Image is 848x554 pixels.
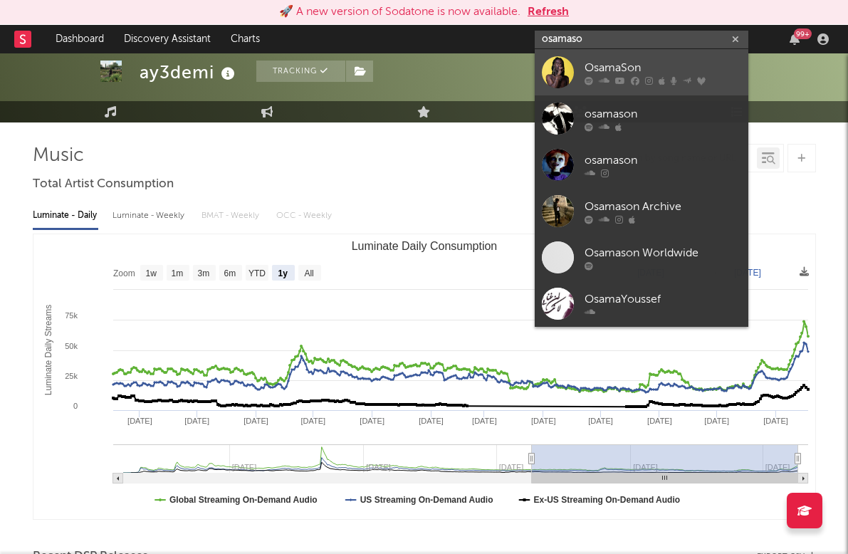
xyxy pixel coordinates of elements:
div: Luminate - Daily [33,204,98,228]
svg: Luminate Daily Consumption [33,234,815,519]
text: All [304,268,313,278]
text: [DATE] [530,417,555,425]
text: Ex-US Streaming On-Demand Audio [533,495,680,505]
a: OsamaYoussef [535,281,748,327]
div: osamason [585,105,741,122]
div: Osamason Worldwide [585,244,741,261]
div: 99 + [794,28,812,39]
text: US Streaming On-Demand Audio [360,495,493,505]
button: Tracking [256,61,345,82]
text: [DATE] [647,417,672,425]
input: Search for artists [535,31,748,48]
text: [DATE] [588,417,613,425]
text: [DATE] [360,417,384,425]
text: 75k [65,311,78,320]
text: 6m [224,268,236,278]
div: 🚀 A new version of Sodatone is now available. [279,4,520,21]
text: 25k [65,372,78,380]
div: OsamaSon [585,59,741,76]
text: [DATE] [419,417,444,425]
a: Discovery Assistant [114,25,221,53]
text: 0 [73,402,77,410]
text: [DATE] [472,417,497,425]
text: Luminate Daily Streams [43,305,53,395]
text: [DATE] [300,417,325,425]
button: Refresh [528,4,569,21]
text: 1w [145,268,157,278]
div: Luminate - Weekly [112,204,187,228]
text: [DATE] [763,417,788,425]
text: 1y [278,268,288,278]
a: Osamason Worldwide [535,234,748,281]
a: OsamaSon [535,49,748,95]
div: ay3demi [140,61,239,84]
a: Dashboard [46,25,114,53]
span: Total Artist Consumption [33,176,174,193]
a: osamason [535,95,748,142]
a: Osamason Archive [535,188,748,234]
button: 99+ [790,33,800,45]
text: [DATE] [184,417,209,425]
text: Zoom [113,268,135,278]
div: OsamaYoussef [585,291,741,308]
text: [DATE] [127,417,152,425]
text: 50k [65,342,78,350]
text: Global Streaming On-Demand Audio [169,495,318,505]
text: [DATE] [704,417,729,425]
text: Luminate Daily Consumption [351,240,497,252]
div: Osamason Archive [585,198,741,215]
text: 3m [197,268,209,278]
text: [DATE] [244,417,268,425]
a: osamason [535,142,748,188]
div: osamason [585,152,741,169]
text: YTD [248,268,265,278]
a: Charts [221,25,270,53]
text: 1m [171,268,183,278]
